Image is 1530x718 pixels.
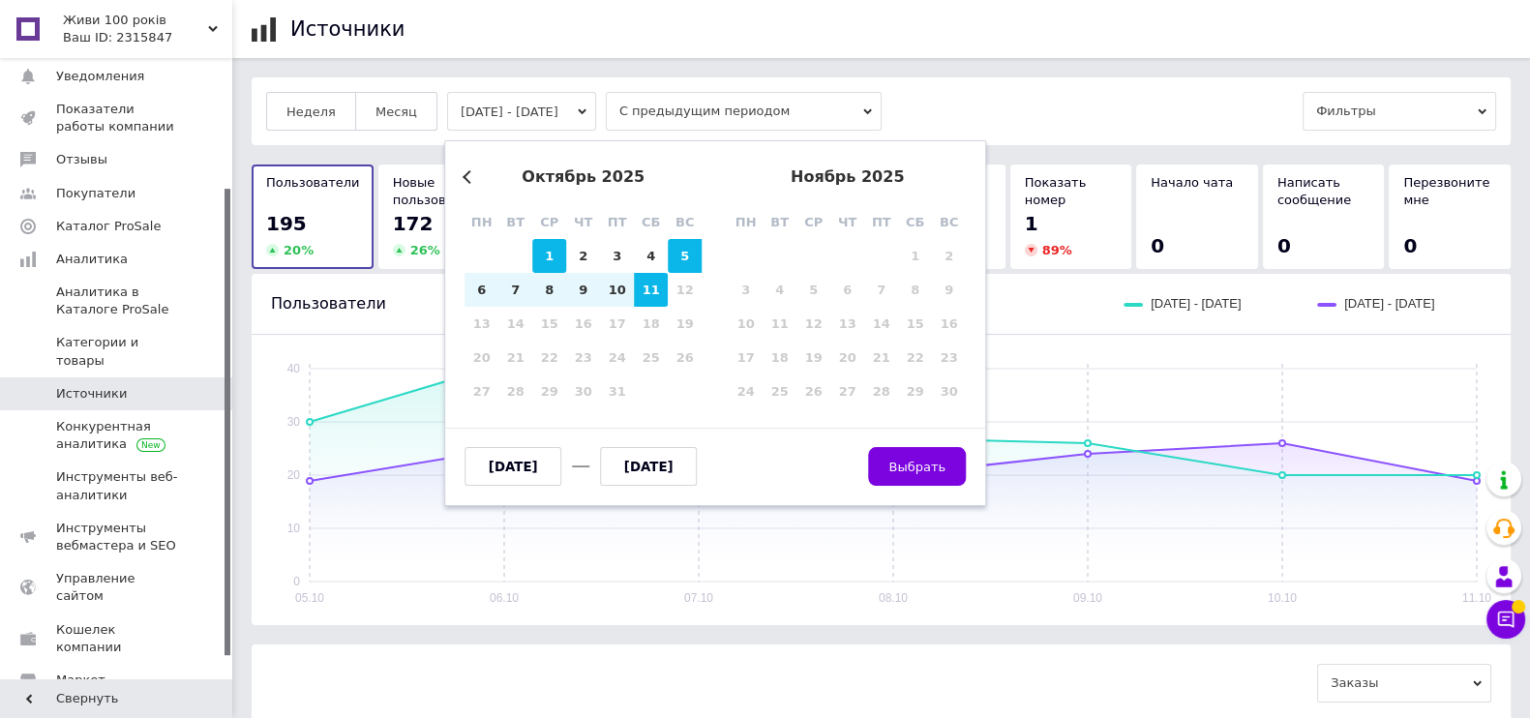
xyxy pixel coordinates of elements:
[286,105,336,119] span: Неделя
[465,168,702,186] div: октябрь 2025
[1151,234,1164,257] span: 0
[1073,591,1102,605] text: 09.10
[56,334,179,369] span: Категории и товары
[600,374,634,408] div: Not available пятница, 31 октября 2025 г.
[566,273,600,307] div: Choose четверг, 9 октября 2025 г.
[375,105,417,119] span: Месяц
[864,341,898,374] div: Not available пятница, 21 ноября 2025 г.
[796,205,830,239] div: ср
[295,591,324,605] text: 05.10
[668,239,702,273] div: Choose воскресенье, 5 октября 2025 г.
[830,341,864,374] div: Not available четверг, 20 ноября 2025 г.
[532,374,566,408] div: Not available среда, 29 октября 2025 г.
[287,468,301,482] text: 20
[796,273,830,307] div: Not available среда, 5 ноября 2025 г.
[796,341,830,374] div: Not available среда, 19 ноября 2025 г.
[1403,234,1417,257] span: 0
[634,273,668,307] div: Choose суббота, 11 октября 2025 г.
[63,12,208,29] span: Живи 100 років
[498,205,532,239] div: вт
[668,307,702,341] div: Not available воскресенье, 19 октября 2025 г.
[729,239,966,408] div: month 2025-11
[729,307,763,341] div: Not available понедельник, 10 ноября 2025 г.
[63,29,232,46] div: Ваш ID: 2315847
[898,374,932,408] div: Not available суббота, 29 ноября 2025 г.
[763,205,796,239] div: вт
[465,341,498,374] div: Not available понедельник, 20 октября 2025 г.
[830,307,864,341] div: Not available четверг, 13 ноября 2025 г.
[56,418,179,453] span: Конкурентная аналитика
[932,374,966,408] div: Not available воскресенье, 30 ноября 2025 г.
[796,307,830,341] div: Not available среда, 12 ноября 2025 г.
[56,251,128,268] span: Аналитика
[634,239,668,273] div: Choose суббота, 4 октября 2025 г.
[56,385,127,403] span: Источники
[1277,234,1291,257] span: 0
[684,591,713,605] text: 07.10
[465,374,498,408] div: Not available понедельник, 27 октября 2025 г.
[498,374,532,408] div: Not available вторник, 28 октября 2025 г.
[879,591,908,605] text: 08.10
[393,175,485,207] span: Новые пользователи
[463,170,476,184] button: Previous Month
[1303,92,1496,131] span: Фильтры
[56,218,161,235] span: Каталог ProSale
[634,341,668,374] div: Not available суббота, 25 октября 2025 г.
[56,101,179,135] span: Показатели работы компании
[266,175,360,190] span: Пользователи
[898,239,932,273] div: Not available суббота, 1 ноября 2025 г.
[490,591,519,605] text: 06.10
[498,273,532,307] div: Choose вторник, 7 октября 2025 г.
[796,374,830,408] div: Not available среда, 26 ноября 2025 г.
[498,307,532,341] div: Not available вторник, 14 октября 2025 г.
[355,92,437,131] button: Месяц
[763,341,796,374] div: Not available вторник, 18 ноября 2025 г.
[532,307,566,341] div: Not available среда, 15 октября 2025 г.
[293,575,300,588] text: 0
[600,273,634,307] div: Choose пятница, 10 октября 2025 г.
[864,205,898,239] div: пт
[600,239,634,273] div: Choose пятница, 3 октября 2025 г.
[634,205,668,239] div: сб
[465,239,702,408] div: month 2025-10
[465,307,498,341] div: Not available понедельник, 13 октября 2025 г.
[1277,175,1351,207] span: Написать сообщение
[830,205,864,239] div: чт
[729,168,966,186] div: ноябрь 2025
[763,374,796,408] div: Not available вторник, 25 ноября 2025 г.
[606,92,882,131] span: С предыдущим периодом
[830,374,864,408] div: Not available четверг, 27 ноября 2025 г.
[266,92,356,131] button: Неделя
[600,205,634,239] div: пт
[1403,175,1489,207] span: Перезвоните мне
[56,68,144,85] span: Уведомления
[763,307,796,341] div: Not available вторник, 11 ноября 2025 г.
[864,307,898,341] div: Not available пятница, 14 ноября 2025 г.
[634,307,668,341] div: Not available суббота, 18 октября 2025 г.
[1042,243,1072,257] span: 89 %
[532,239,566,273] div: Choose среда, 1 октября 2025 г.
[447,92,596,131] button: [DATE] - [DATE]
[889,460,946,474] span: Выбрать
[393,212,434,235] span: 172
[532,341,566,374] div: Not available среда, 22 октября 2025 г.
[56,520,179,554] span: Инструменты вебмастера и SEO
[932,307,966,341] div: Not available воскресенье, 16 ноября 2025 г.
[56,284,179,318] span: Аналитика в Каталоге ProSale
[56,570,179,605] span: Управление сайтом
[566,205,600,239] div: чт
[287,362,301,375] text: 40
[56,468,179,503] span: Инструменты веб-аналитики
[932,341,966,374] div: Not available воскресенье, 23 ноября 2025 г.
[763,273,796,307] div: Not available вторник, 4 ноября 2025 г.
[1025,175,1087,207] span: Показать номер
[287,415,301,429] text: 30
[729,205,763,239] div: пн
[1268,591,1297,605] text: 10.10
[932,205,966,239] div: вс
[56,621,179,656] span: Кошелек компании
[729,341,763,374] div: Not available понедельник, 17 ноября 2025 г.
[600,341,634,374] div: Not available пятница, 24 октября 2025 г.
[465,273,498,307] div: Choose понедельник, 6 октября 2025 г.
[532,205,566,239] div: ср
